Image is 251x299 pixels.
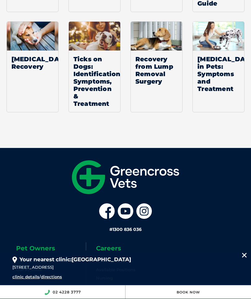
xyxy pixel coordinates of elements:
[7,50,58,75] span: [MEDICAL_DATA] Recovery
[16,245,86,251] h6: Pet Owners
[130,21,183,112] a: Recovery from Lump Removal Surgery
[69,22,120,50] img: A lady hugging her dog
[109,227,112,232] span: #
[12,264,239,271] div: [STREET_ADDRESS]
[69,50,120,112] span: Ticks on Dogs: Identification, Symptoms, Prevention & Treatment
[193,50,244,97] span: [MEDICAL_DATA] in Pets: Symptoms and Treatment
[44,290,50,295] img: location_phone.svg
[242,253,247,258] img: location_close.svg
[72,256,131,262] span: [GEOGRAPHIC_DATA]
[192,21,244,112] a: [MEDICAL_DATA] in Pets: Symptoms and Treatment
[109,227,142,232] a: #1300 836 036
[12,274,148,280] div: /
[12,274,39,279] a: clinic details
[68,21,121,112] a: Ticks on Dogs: Identification, Symptoms, Prevention & Treatment
[131,50,182,90] span: Recovery from Lump Removal Surgery
[177,290,200,294] a: Book Now
[53,290,81,294] a: 02 4228 3777
[41,274,62,279] a: directions
[12,257,17,263] img: location_pin.svg
[96,245,165,251] h6: Careers
[12,250,239,264] div: Your nearest clinic:
[7,21,59,112] a: [MEDICAL_DATA] Recovery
